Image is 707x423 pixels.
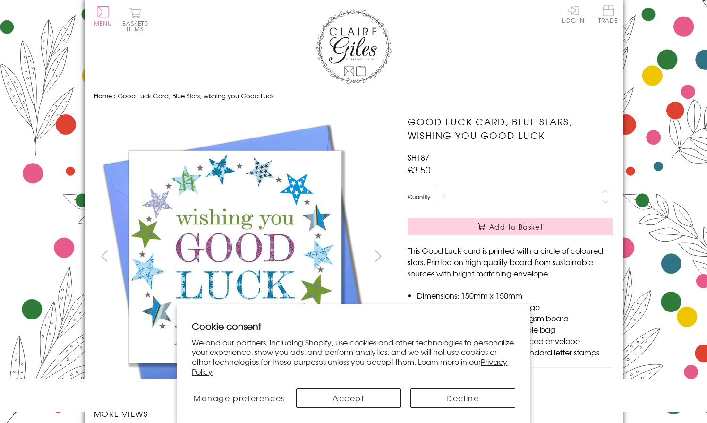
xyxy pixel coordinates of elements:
[94,86,613,106] nav: breadcrumbs
[94,408,389,419] h3: More views
[192,356,507,377] a: Privacy Policy
[410,388,515,408] button: Decline
[94,115,377,398] img: Good Luck Card, Blue Stars, wishing you Good Luck
[94,245,115,267] button: prev
[192,337,515,377] p: We and our partners, including Shopify, use cookies and other technologies to personalize your ex...
[489,222,543,232] span: Add to Basket
[408,245,613,279] p: This Good Luck card is printed with a circle of coloured stars. Printed on high quality board fro...
[127,19,148,33] span: 0 items
[316,9,392,84] img: Claire Giles Greetings Cards
[417,290,613,301] li: Dimensions: 150mm x 150mm
[94,19,112,27] span: Menu
[408,152,429,163] span: SH187
[114,91,116,100] span: ›
[408,163,431,176] span: £3.50
[194,392,285,404] span: Manage preferences
[408,192,430,201] label: Quantity
[94,91,112,100] a: Home
[192,319,515,333] h2: Cookie consent
[408,115,613,142] h1: Good Luck Card, Blue Stars, wishing you Good Luck
[598,5,618,23] span: Trade
[94,6,112,26] button: Menu
[408,218,613,235] button: Add to Basket
[118,91,274,100] span: Good Luck Card, Blue Stars, wishing you Good Luck
[367,245,389,267] button: next
[598,5,618,25] a: Trade
[417,301,613,312] li: Blank inside for your own message
[296,388,401,408] button: Accept
[122,8,148,32] button: Basket0 items
[562,5,585,23] a: Log In
[192,388,286,408] button: Manage preferences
